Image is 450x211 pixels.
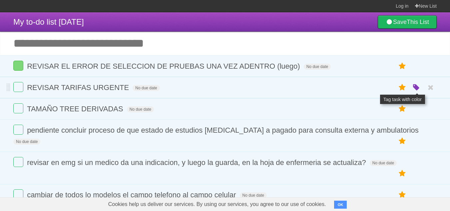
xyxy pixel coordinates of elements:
[240,192,267,198] span: No due date
[27,83,131,92] span: REVISAR TARIFAS URGENTE
[27,191,237,199] span: cambiar de todos lo modelos el campo telefono al campo celular
[13,125,23,135] label: Done
[396,61,409,72] label: Star task
[13,82,23,92] label: Done
[102,198,333,211] span: Cookies help us deliver our services. By using our services, you agree to our use of cookies.
[133,85,160,91] span: No due date
[13,139,40,145] span: No due date
[378,15,437,29] a: SaveThis List
[396,189,409,200] label: Star task
[407,19,429,25] b: This List
[27,62,302,70] span: REVISAR EL ERROR DE SELECCION DE PRUEBAS UNA VEZ ADENTRO (luego)
[396,168,409,179] label: Star task
[396,136,409,147] label: Star task
[127,106,154,112] span: No due date
[27,126,420,134] span: pendiente concluir proceso de que estado de estudios [MEDICAL_DATA] a pagado para consulta extern...
[13,157,23,167] label: Done
[13,103,23,113] label: Done
[27,158,368,167] span: revisar en emg si un medico da una indicacion, y luego la guarda, en la hoja de enfermeria se act...
[396,82,409,93] label: Star task
[27,105,125,113] span: TAMAÑO TREE DERIVADAS
[304,64,331,70] span: No due date
[334,201,347,209] button: OK
[370,160,397,166] span: No due date
[13,189,23,199] label: Done
[13,17,84,26] span: My to-do list [DATE]
[396,103,409,114] label: Star task
[13,61,23,71] label: Done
